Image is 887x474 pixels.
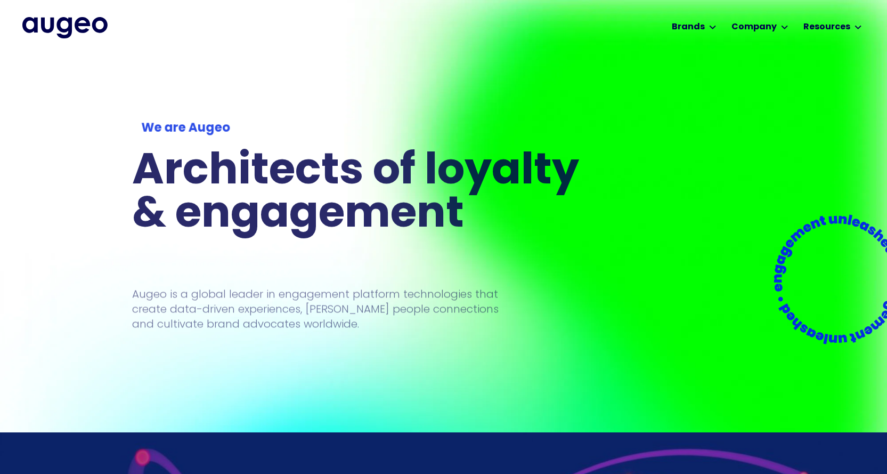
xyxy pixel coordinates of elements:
[731,21,777,34] div: Company
[132,151,592,237] h1: Architects of loyalty & engagement
[672,21,705,34] div: Brands
[803,21,850,34] div: Resources
[132,286,499,331] p: Augeo is a global leader in engagement platform technologies that create data-driven experiences,...
[22,17,108,38] img: Augeo's full logo in midnight blue.
[22,17,108,38] a: home
[141,119,583,138] div: We are Augeo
